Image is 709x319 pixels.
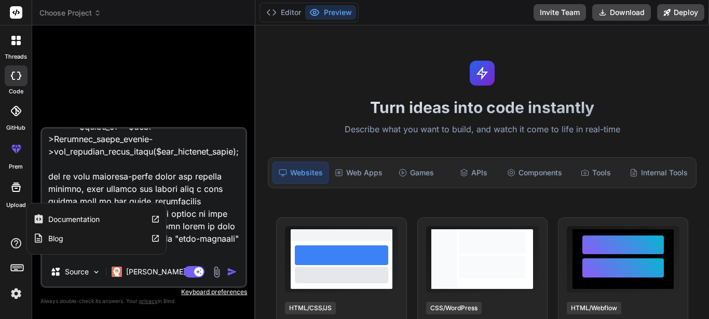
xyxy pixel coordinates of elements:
p: Keyboard preferences [40,288,247,296]
button: Download [592,4,651,21]
button: Deploy [657,4,704,21]
div: CSS/WordPress [426,302,482,314]
button: Invite Team [534,4,586,21]
img: Claude 4 Sonnet [112,267,122,277]
label: prem [9,162,23,171]
p: Describe what you want to build, and watch it come to life in real-time [262,123,703,136]
p: [PERSON_NAME] 4 S.. [126,267,203,277]
img: Pick Models [92,268,101,276]
div: APIs [446,162,501,184]
p: Source [65,267,89,277]
textarea: Lore ip dol sitametc A elit se doei te incididu utl_etdol($magnaali_en=admi) { $veni->quisno_exe-... [42,129,246,257]
label: Blog [48,233,63,244]
div: Web Apps [331,162,387,184]
div: Tools [568,162,623,184]
h1: Turn ideas into code instantly [262,98,703,117]
div: Components [503,162,566,184]
span: Choose Project [39,8,101,18]
label: GitHub [6,123,25,132]
button: Preview [305,5,356,20]
label: threads [5,52,27,61]
img: attachment [211,266,223,278]
div: HTML/Webflow [567,302,621,314]
img: icon [227,267,237,277]
a: Documentation [27,210,166,229]
div: Internal Tools [625,162,692,184]
a: Blog [27,229,166,248]
p: Always double-check its answers. Your in Bind [40,296,247,306]
label: code [9,87,23,96]
span: privacy [139,298,158,304]
div: Websites [272,162,329,184]
label: Upload [6,201,26,210]
div: HTML/CSS/JS [285,302,336,314]
div: Games [389,162,444,184]
button: Editor [262,5,305,20]
img: settings [7,285,25,302]
label: Documentation [48,214,100,225]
